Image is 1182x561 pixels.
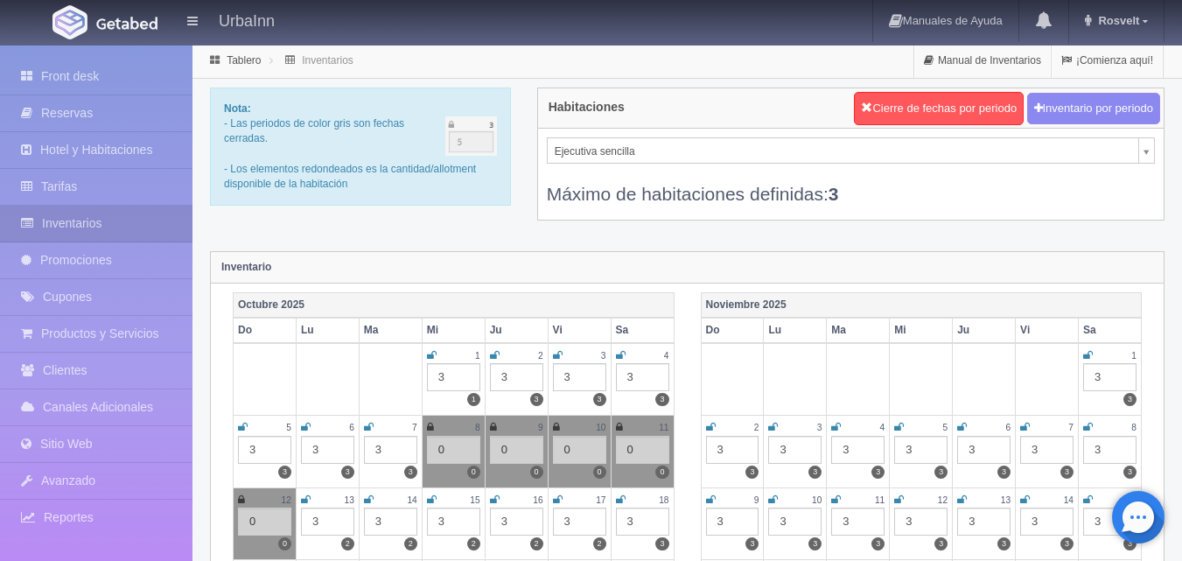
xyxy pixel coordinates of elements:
[854,92,1024,125] button: Cierre de fechas por periodo
[745,537,759,550] label: 3
[754,423,759,432] small: 2
[1068,423,1074,432] small: 7
[221,261,271,273] strong: Inventario
[219,9,275,31] h4: UrbaInn
[234,318,297,343] th: Do
[467,393,480,406] label: 1
[553,436,606,464] div: 0
[664,351,669,361] small: 4
[593,393,606,406] label: 3
[475,351,480,361] small: 1
[1094,14,1139,27] span: Rosvelt
[538,423,543,432] small: 9
[1064,495,1074,505] small: 14
[764,318,827,343] th: Lu
[706,508,759,536] div: 3
[871,537,885,550] label: 3
[422,318,485,343] th: Mi
[659,423,668,432] small: 11
[427,436,480,464] div: 0
[808,537,822,550] label: 3
[282,495,291,505] small: 12
[341,466,354,479] label: 3
[224,102,251,115] b: Nota:
[467,537,480,550] label: 2
[701,292,1142,318] th: Noviembre 2025
[1131,423,1137,432] small: 8
[553,363,606,391] div: 3
[593,466,606,479] label: 0
[1123,393,1137,406] label: 3
[467,466,480,479] label: 0
[427,363,480,391] div: 3
[301,508,354,536] div: 3
[808,466,822,479] label: 3
[547,137,1155,164] a: Ejecutiva sencilla
[530,537,543,550] label: 2
[475,423,480,432] small: 8
[302,54,353,67] a: Inventarios
[412,423,417,432] small: 7
[296,318,359,343] th: Lu
[538,351,543,361] small: 2
[1027,93,1160,125] button: Inventario por periodo
[548,318,611,343] th: Vi
[601,351,606,361] small: 3
[938,495,948,505] small: 12
[616,436,669,464] div: 0
[1079,318,1142,343] th: Sa
[547,164,1155,207] div: Máximo de habitaciones definidas:
[706,436,759,464] div: 3
[593,537,606,550] label: 2
[812,495,822,505] small: 10
[745,466,759,479] label: 3
[1131,351,1137,361] small: 1
[890,318,953,343] th: Mi
[596,423,605,432] small: 10
[533,495,542,505] small: 16
[96,17,157,30] img: Getabed
[404,537,417,550] label: 2
[553,508,606,536] div: 3
[655,393,668,406] label: 3
[831,436,885,464] div: 3
[1123,537,1137,550] label: 3
[278,537,291,550] label: 0
[470,495,479,505] small: 15
[829,184,839,204] b: 3
[359,318,422,343] th: Ma
[238,436,291,464] div: 3
[1052,44,1163,78] a: ¡Comienza aquí!
[957,508,1011,536] div: 3
[427,508,480,536] div: 3
[52,5,87,39] img: Getabed
[1020,436,1074,464] div: 3
[875,495,885,505] small: 11
[349,423,354,432] small: 6
[1060,466,1074,479] label: 3
[953,318,1016,343] th: Ju
[1083,508,1137,536] div: 3
[490,508,543,536] div: 3
[871,466,885,479] label: 3
[943,423,948,432] small: 5
[611,318,674,343] th: Sa
[831,508,885,536] div: 3
[880,423,885,432] small: 4
[404,466,417,479] label: 3
[934,537,948,550] label: 3
[768,508,822,536] div: 3
[490,436,543,464] div: 0
[364,508,417,536] div: 3
[445,116,497,156] img: cutoff.png
[234,292,675,318] th: Octubre 2025
[1005,423,1011,432] small: 6
[616,508,669,536] div: 3
[1123,466,1137,479] label: 3
[659,495,668,505] small: 18
[701,318,764,343] th: Do
[768,436,822,464] div: 3
[616,363,669,391] div: 3
[817,423,822,432] small: 3
[1020,508,1074,536] div: 3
